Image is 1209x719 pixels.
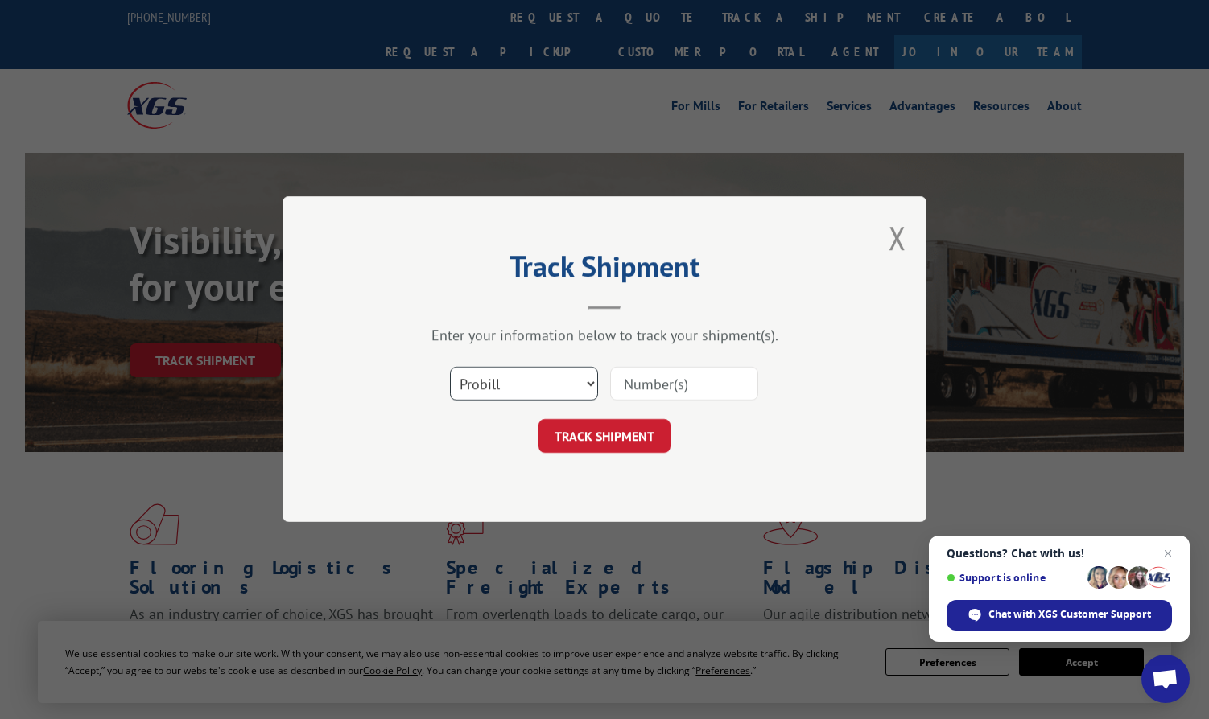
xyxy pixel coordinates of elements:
[988,607,1151,622] span: Chat with XGS Customer Support
[947,572,1082,584] span: Support is online
[1141,655,1190,703] div: Open chat
[363,327,846,345] div: Enter your information below to track your shipment(s).
[1158,544,1178,563] span: Close chat
[947,547,1172,560] span: Questions? Chat with us!
[889,216,906,259] button: Close modal
[538,420,671,454] button: TRACK SHIPMENT
[363,255,846,286] h2: Track Shipment
[947,600,1172,631] div: Chat with XGS Customer Support
[610,368,758,401] input: Number(s)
